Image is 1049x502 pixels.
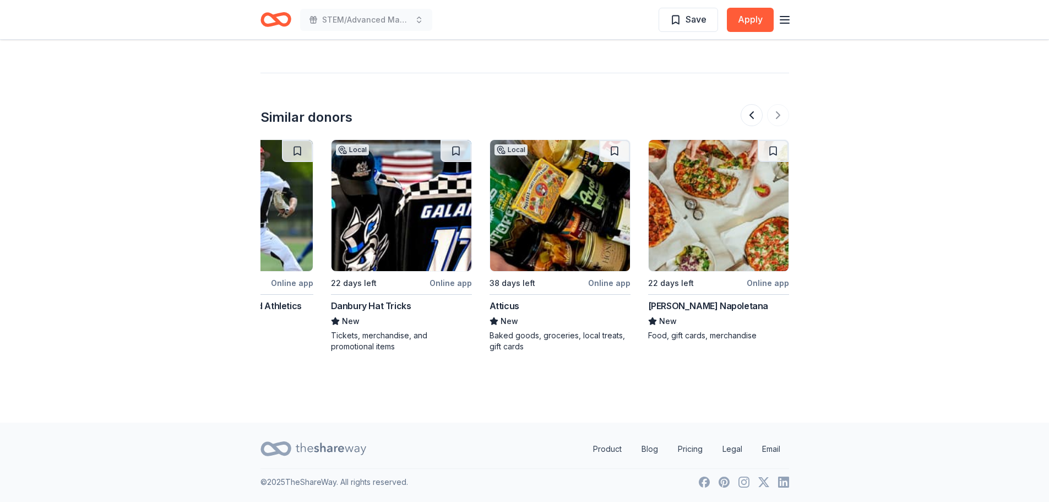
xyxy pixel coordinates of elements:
div: Online app [430,276,472,290]
div: Similar donors [260,109,352,126]
div: Online app [588,276,631,290]
img: Image for Danbury Hat Tricks [331,140,471,271]
div: 22 days left [331,277,377,290]
div: Online app [747,276,789,290]
img: Image for Atticus [490,140,630,271]
a: Product [584,438,631,460]
a: Image for Danbury Hat TricksLocal22 days leftOnline appDanbury Hat TricksNewTickets, merchandise,... [331,139,472,352]
span: New [342,315,360,328]
span: STEM/Advanced Manufacturing Expo of [GEOGRAPHIC_DATA] [322,13,410,26]
button: Apply [727,8,774,32]
button: Save [659,8,718,32]
a: Blog [633,438,667,460]
a: Image for Frank Pepe Pizzeria Napoletana22 days leftOnline app[PERSON_NAME] NapoletanaNewFood, gi... [648,139,789,341]
div: 38 days left [490,277,535,290]
div: Local [336,144,369,155]
span: Save [686,12,706,26]
a: Image for AtticusLocal38 days leftOnline appAtticusNewBaked goods, groceries, local treats, gift ... [490,139,631,352]
div: Danbury Hat Tricks [331,299,411,312]
a: Email [753,438,789,460]
a: Pricing [669,438,711,460]
div: Local [494,144,528,155]
div: Food, gift cards, merchandise [648,330,789,341]
a: Legal [714,438,751,460]
button: STEM/Advanced Manufacturing Expo of [GEOGRAPHIC_DATA] [300,9,432,31]
span: New [501,315,518,328]
div: Baked goods, groceries, local treats, gift cards [490,330,631,352]
span: New [659,315,677,328]
img: Image for Frank Pepe Pizzeria Napoletana [649,140,789,271]
div: [PERSON_NAME] Napoletana [648,299,768,312]
a: Home [260,7,291,33]
div: Tickets, merchandise, and promotional items [331,330,472,352]
div: Atticus [490,299,519,312]
div: Online app [271,276,313,290]
p: © 2025 TheShareWay. All rights reserved. [260,476,408,489]
nav: quick links [584,438,789,460]
div: 22 days left [648,277,694,290]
